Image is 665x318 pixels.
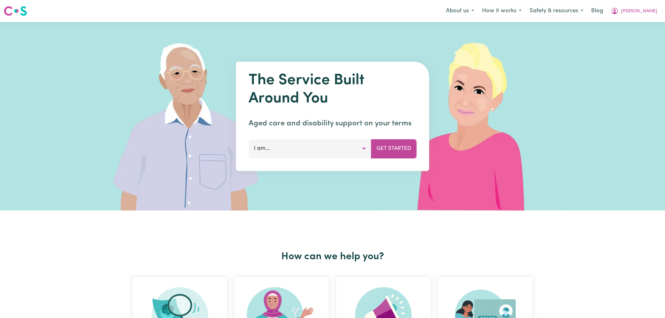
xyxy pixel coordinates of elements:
[621,8,657,15] span: [PERSON_NAME]
[587,4,607,18] a: Blog
[249,72,417,108] h1: The Service Built Around You
[478,4,525,18] button: How it works
[607,4,661,18] button: My Account
[129,251,536,263] h2: How can we help you?
[525,4,587,18] button: Safety & resources
[249,118,417,129] p: Aged care and disability support on your terms
[442,4,478,18] button: About us
[249,139,371,158] button: I am...
[4,5,27,17] img: Careseekers logo
[371,139,417,158] button: Get Started
[4,4,27,18] a: Careseekers logo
